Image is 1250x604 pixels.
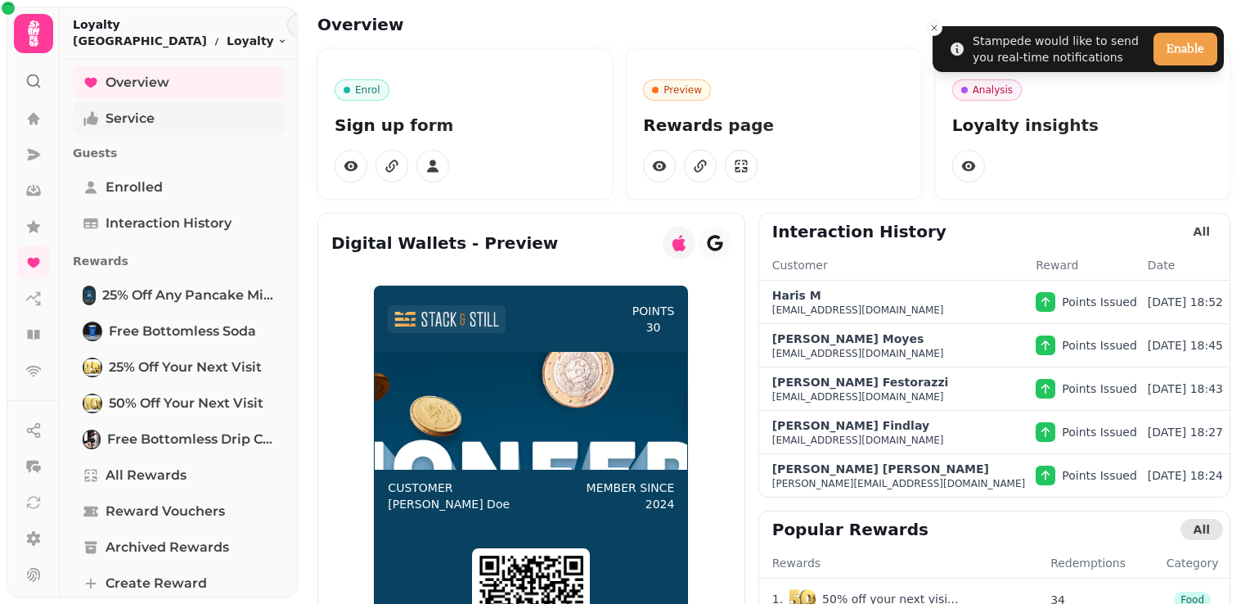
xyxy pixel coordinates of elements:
p: [GEOGRAPHIC_DATA] [73,33,207,49]
p: [DATE] 18:24 [1148,467,1223,484]
p: Haris M [772,287,821,304]
th: Date [1147,256,1230,281]
span: 25% off your next visit [109,358,262,377]
p: [PERSON_NAME][EMAIL_ADDRESS][DOMAIN_NAME] [772,477,1026,490]
span: Service [106,109,155,128]
button: Loyalty [227,33,287,49]
p: [PERSON_NAME] Festorazzi [772,374,949,390]
p: Enrol [355,83,380,97]
p: [EMAIL_ADDRESS][DOMAIN_NAME] [772,347,944,360]
p: Loyalty insights [952,114,1213,137]
span: Interaction History [106,214,232,233]
button: All [1180,519,1223,540]
span: All [1194,226,1210,237]
span: All Rewards [106,466,187,485]
h2: Digital Wallets - Preview [331,232,558,255]
p: [EMAIL_ADDRESS][DOMAIN_NAME] [772,434,944,447]
a: Service [73,102,285,135]
p: [PERSON_NAME] Moyes [772,331,924,347]
p: [PERSON_NAME] Doe [388,496,510,512]
p: Points Issued [1062,337,1137,354]
p: Points Issued [1062,381,1137,397]
a: Reward Vouchers [73,495,285,528]
p: points [632,303,675,319]
a: Archived Rewards [73,531,285,564]
img: 50% off your next visit [84,395,101,412]
a: 50% off your next visit50% off your next visit [73,387,285,420]
span: Free Bottomless Drip Coffee [107,430,275,449]
p: [DATE] 18:43 [1148,381,1223,397]
a: Free Bottomless Drip CoffeeFree Bottomless Drip Coffee [73,423,285,456]
p: Customer [388,480,510,496]
span: Overview [106,73,169,92]
p: Rewards [73,246,285,276]
img: Free Bottomless Soda [84,323,101,340]
span: Reward Vouchers [106,502,225,521]
p: 2024 [645,496,675,512]
h2: Interaction History [772,220,946,243]
span: All [1194,524,1210,535]
a: Interaction History [73,207,285,240]
h2: Popular Rewards [772,518,929,541]
p: [EMAIL_ADDRESS][DOMAIN_NAME] [772,304,944,317]
a: Enrolled [73,171,285,204]
button: Enable [1153,33,1217,65]
p: Sign up form [335,114,596,137]
th: Category [1155,554,1230,579]
p: Points Issued [1062,467,1137,484]
p: Points Issued [1062,424,1137,440]
button: All [1180,221,1223,242]
div: Stampede would like to send you real-time notifications [973,33,1147,65]
span: 50% off your next visit [109,394,263,413]
h2: Overview [317,13,632,36]
th: Rewards [759,554,1050,579]
span: Free Bottomless Soda [109,322,256,341]
p: [PERSON_NAME] Findlay [772,417,929,434]
button: Close toast [926,20,942,36]
a: Overview [73,66,285,99]
p: [EMAIL_ADDRESS][DOMAIN_NAME] [772,390,944,403]
img: header [394,312,499,326]
a: All Rewards [73,459,285,492]
p: 30 [646,319,661,336]
th: Redemptions [1050,554,1155,579]
p: Guests [73,138,285,168]
span: 25% off any Pancake Mix or Sauce purchase [102,286,275,305]
img: Free Bottomless Drip Coffee [84,431,99,448]
p: [DATE] 18:27 [1148,424,1223,440]
p: [DATE] 18:52 [1148,294,1223,310]
p: Analysis [973,83,1013,97]
a: Create reward [73,567,285,600]
p: Rewards page [643,114,904,137]
a: 25% off any Pancake Mix or Sauce purchase25% off any Pancake Mix or Sauce purchase [73,279,285,312]
th: Customer [759,256,1036,281]
th: Reward [1035,256,1147,281]
span: Archived Rewards [106,538,229,557]
nav: breadcrumb [73,33,287,49]
img: 25% off your next visit [84,359,101,376]
p: [DATE] 18:45 [1148,337,1223,354]
a: 25% off your next visit25% off your next visit [73,351,285,384]
span: Create reward [106,574,207,593]
p: Points Issued [1062,294,1137,310]
span: Enrolled [106,178,163,197]
a: Free Bottomless SodaFree Bottomless Soda [73,315,285,348]
h2: Loyalty [73,16,287,33]
p: Preview [663,83,702,97]
p: [PERSON_NAME] [PERSON_NAME] [772,461,989,477]
p: Member since [587,480,675,496]
img: 25% off any Pancake Mix or Sauce purchase [84,287,94,304]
